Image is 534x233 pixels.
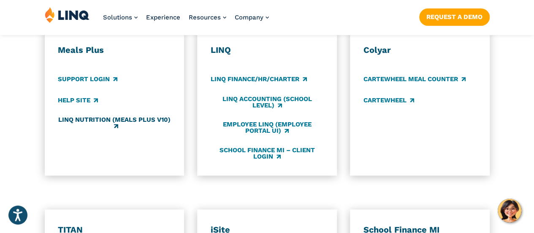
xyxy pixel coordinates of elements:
[103,14,132,21] span: Solutions
[211,121,323,135] a: Employee LINQ (Employee Portal UI)
[211,45,323,56] h3: LINQ
[45,7,89,23] img: LINQ | K‑12 Software
[103,14,138,21] a: Solutions
[146,14,180,21] a: Experience
[211,146,323,160] a: School Finance MI – Client Login
[211,96,323,110] a: LINQ Accounting (school level)
[58,96,98,105] a: Help Site
[363,75,466,84] a: CARTEWHEEL Meal Counter
[103,7,269,35] nav: Primary Navigation
[419,8,490,25] a: Request a Demo
[211,75,307,84] a: LINQ Finance/HR/Charter
[189,14,221,21] span: Resources
[235,14,269,21] a: Company
[363,45,476,56] h3: Colyar
[235,14,263,21] span: Company
[58,116,171,130] a: LINQ Nutrition (Meals Plus v10)
[419,7,490,25] nav: Button Navigation
[189,14,226,21] a: Resources
[498,199,521,222] button: Hello, have a question? Let’s chat.
[58,45,171,56] h3: Meals Plus
[58,75,117,84] a: Support Login
[363,96,414,105] a: CARTEWHEEL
